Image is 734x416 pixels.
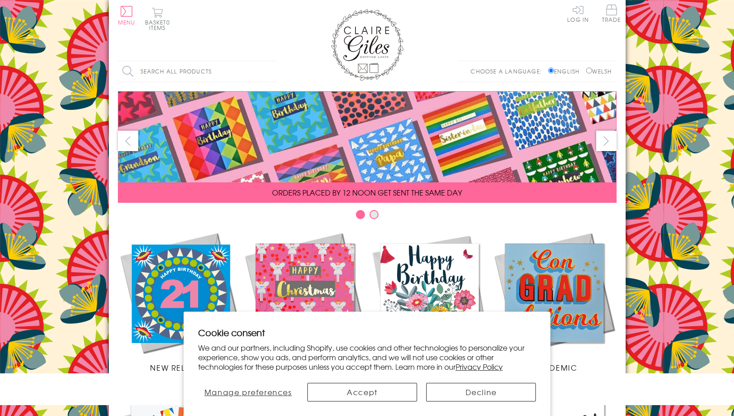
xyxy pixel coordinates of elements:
[198,383,298,401] button: Manage preferences
[150,362,209,373] span: New Releases
[367,230,492,373] a: Birthdays
[602,5,621,24] a: Trade
[596,131,617,151] button: next
[118,6,136,25] button: Menu
[369,210,379,219] button: Carousel Page 2
[567,5,589,22] a: Log In
[243,230,367,373] a: Christmas
[272,187,462,198] span: ORDERS PLACED BY 12 NOON GET SENT THE SAME DAY
[492,230,617,373] a: Academic
[471,67,546,75] p: Choose a language:
[426,383,536,401] button: Decline
[548,68,554,73] input: English
[118,131,138,151] button: prev
[456,361,503,372] a: Privacy Policy
[307,383,417,401] button: Accept
[198,343,536,371] p: We and our partners, including Shopify, use cookies and other technologies to personalize your ex...
[586,67,612,75] label: Welsh
[118,230,243,373] a: New Releases
[198,326,536,339] h2: Cookie consent
[149,18,170,32] span: 0 items
[145,7,170,30] button: Basket0 items
[602,5,621,22] span: Trade
[118,18,136,26] span: Menu
[267,61,277,82] input: Search
[118,61,277,82] input: Search all products
[118,210,617,224] div: Carousel Pagination
[531,362,578,373] span: Academic
[548,67,584,75] label: English
[204,387,292,397] span: Manage preferences
[356,210,365,219] button: Carousel Page 1 (Current Slide)
[586,68,592,73] input: Welsh
[331,9,403,81] img: Claire Giles Greetings Cards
